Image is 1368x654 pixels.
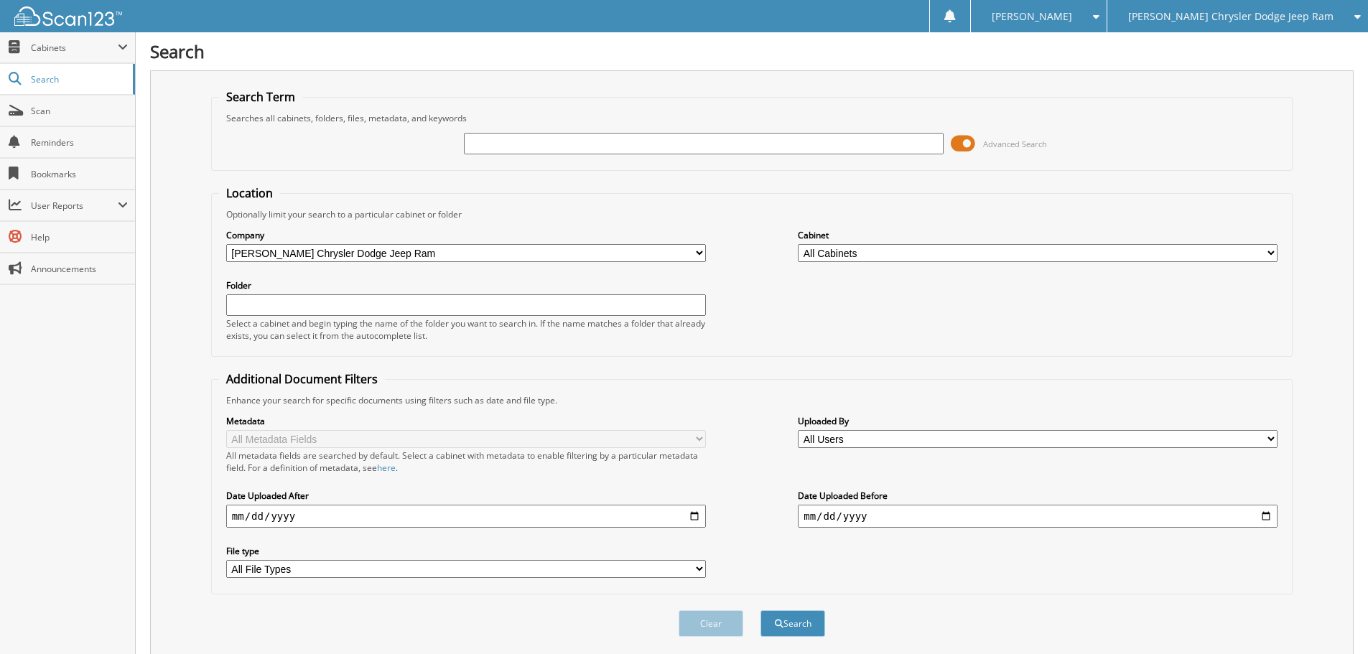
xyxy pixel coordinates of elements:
label: File type [226,545,706,557]
div: Searches all cabinets, folders, files, metadata, and keywords [219,112,1285,124]
div: Enhance your search for specific documents using filters such as date and file type. [219,394,1285,406]
span: Reminders [31,136,128,149]
label: Folder [226,279,706,291]
legend: Search Term [219,89,302,105]
a: here [377,462,396,474]
span: Cabinets [31,42,118,54]
div: All metadata fields are searched by default. Select a cabinet with metadata to enable filtering b... [226,449,706,474]
span: [PERSON_NAME] [992,12,1072,21]
label: Cabinet [798,229,1278,241]
button: Clear [679,610,743,637]
legend: Location [219,185,280,201]
legend: Additional Document Filters [219,371,385,387]
iframe: Chat Widget [1296,585,1368,654]
span: Announcements [31,263,128,275]
span: Scan [31,105,128,117]
label: Date Uploaded After [226,490,706,502]
label: Metadata [226,415,706,427]
span: Help [31,231,128,243]
input: start [226,505,706,528]
span: Advanced Search [983,139,1047,149]
div: Optionally limit your search to a particular cabinet or folder [219,208,1285,220]
input: end [798,505,1278,528]
img: scan123-logo-white.svg [14,6,122,26]
button: Search [760,610,825,637]
label: Company [226,229,706,241]
span: User Reports [31,200,118,212]
span: Search [31,73,126,85]
label: Date Uploaded Before [798,490,1278,502]
label: Uploaded By [798,415,1278,427]
span: Bookmarks [31,168,128,180]
h1: Search [150,39,1354,63]
span: [PERSON_NAME] Chrysler Dodge Jeep Ram [1128,12,1334,21]
div: Select a cabinet and begin typing the name of the folder you want to search in. If the name match... [226,317,706,342]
